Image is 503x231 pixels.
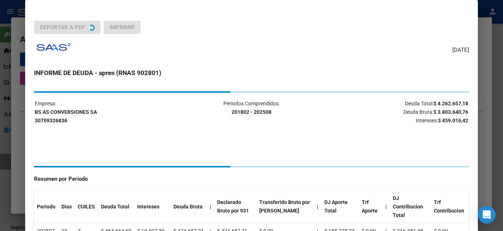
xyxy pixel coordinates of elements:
[256,190,314,223] th: Transferido Bruto por [PERSON_NAME]
[35,109,97,123] strong: BS AS CONVERSIONES SA 30709326836
[134,190,171,223] th: Intereses
[390,190,431,223] th: DJ Contribucion Total
[232,109,271,115] strong: 201802 - 202508
[438,118,468,123] strong: $ 459.016,42
[214,190,256,223] th: Declarado Bruto por 931
[35,99,179,125] p: Empresa:
[40,24,85,31] span: Exportar a PDF
[75,190,98,223] th: CUILES
[171,190,207,223] th: Deuda Bruta
[98,190,134,223] th: Deuda Total
[207,190,214,223] th: |
[359,190,382,223] th: Trf Aporte
[433,109,468,115] strong: $ 3.803.640,76
[179,99,323,116] p: Periodos Comprendidos:
[431,190,469,223] th: Trf Contribucion
[34,175,469,183] h4: Resumen por Período
[34,21,101,34] button: Exportar a PDF
[104,21,141,34] button: Imprimir
[34,190,58,223] th: Periodo
[478,206,496,224] div: Open Intercom Messenger
[58,190,75,223] th: Dias
[314,190,321,223] th: |
[109,24,135,31] span: Imprimir
[321,190,359,223] th: DJ Aporte Total
[433,101,468,106] strong: $ 4.262.657,18
[34,68,469,78] h3: INFORME DE DEUDA - apres (RNAS 902801)
[324,99,468,125] p: Deuda Total: Deuda Bruta: Intereses:
[452,46,469,54] span: [DATE]
[382,190,390,223] th: |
